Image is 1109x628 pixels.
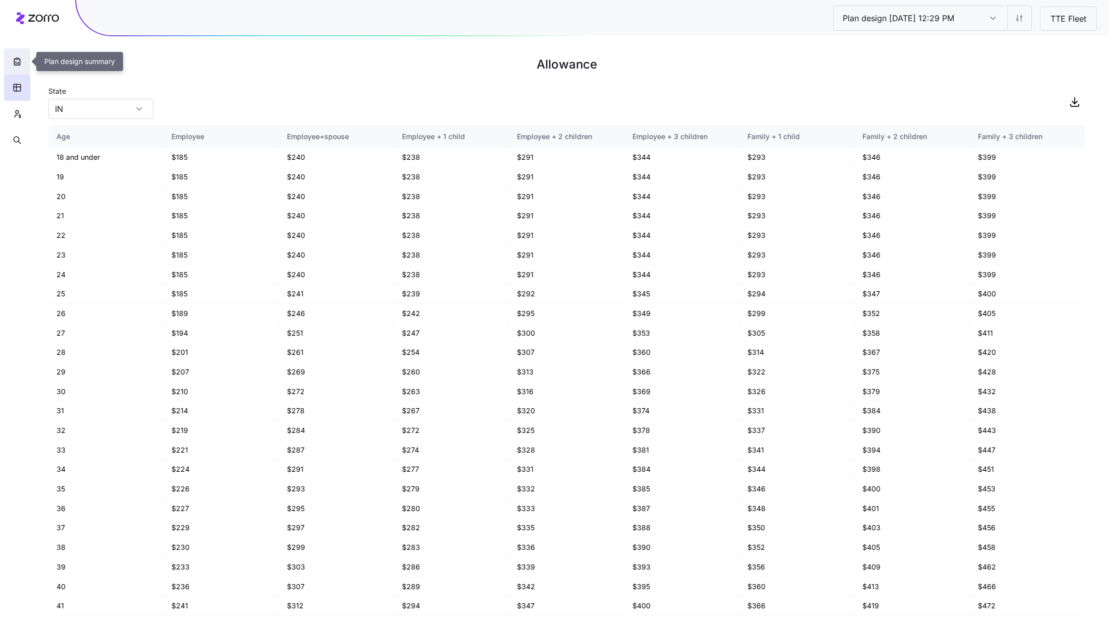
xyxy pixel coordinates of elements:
[509,557,624,577] td: $339
[279,538,394,557] td: $299
[624,596,739,616] td: $400
[56,131,155,142] div: Age
[970,538,1085,557] td: $458
[48,596,163,616] td: 41
[624,304,739,324] td: $349
[739,479,854,499] td: $346
[970,304,1085,324] td: $405
[970,148,1085,167] td: $399
[854,148,969,167] td: $346
[739,226,854,245] td: $293
[854,401,969,421] td: $384
[970,518,1085,538] td: $456
[48,518,163,538] td: 37
[163,206,278,226] td: $185
[163,265,278,285] td: $185
[509,304,624,324] td: $295
[48,52,1085,77] h1: Allowance
[394,382,509,402] td: $263
[970,441,1085,460] td: $447
[854,538,969,557] td: $405
[48,577,163,597] td: 40
[48,226,163,245] td: 22
[48,382,163,402] td: 30
[394,148,509,167] td: $238
[739,362,854,382] td: $322
[854,343,969,362] td: $367
[970,479,1085,499] td: $453
[48,538,163,557] td: 38
[163,538,278,557] td: $230
[509,284,624,304] td: $292
[624,324,739,343] td: $353
[48,284,163,304] td: 25
[624,460,739,479] td: $384
[163,518,278,538] td: $229
[279,245,394,265] td: $240
[279,206,394,226] td: $240
[624,343,739,362] td: $360
[394,265,509,285] td: $238
[394,206,509,226] td: $238
[394,362,509,382] td: $260
[1007,6,1031,30] button: Settings
[394,421,509,441] td: $272
[163,187,278,207] td: $185
[279,148,394,167] td: $240
[509,441,624,460] td: $328
[394,499,509,519] td: $280
[854,382,969,402] td: $379
[970,284,1085,304] td: $400
[163,245,278,265] td: $185
[509,421,624,441] td: $325
[394,479,509,499] td: $279
[739,245,854,265] td: $293
[854,304,969,324] td: $352
[163,460,278,479] td: $224
[48,324,163,343] td: 27
[854,245,969,265] td: $346
[739,401,854,421] td: $331
[279,577,394,597] td: $307
[48,441,163,460] td: 33
[632,131,731,142] div: Employee + 3 children
[279,187,394,207] td: $240
[854,479,969,499] td: $400
[970,324,1085,343] td: $411
[48,304,163,324] td: 26
[394,596,509,616] td: $294
[48,421,163,441] td: 32
[509,479,624,499] td: $332
[854,226,969,245] td: $346
[739,265,854,285] td: $293
[279,557,394,577] td: $303
[394,324,509,343] td: $247
[624,382,739,402] td: $369
[854,557,969,577] td: $409
[739,557,854,577] td: $356
[394,284,509,304] td: $239
[739,304,854,324] td: $299
[509,362,624,382] td: $313
[163,362,278,382] td: $207
[739,167,854,187] td: $293
[48,401,163,421] td: 31
[739,284,854,304] td: $294
[163,401,278,421] td: $214
[509,382,624,402] td: $316
[509,324,624,343] td: $300
[163,226,278,245] td: $185
[624,187,739,207] td: $344
[624,441,739,460] td: $381
[739,499,854,519] td: $348
[163,324,278,343] td: $194
[394,187,509,207] td: $238
[854,441,969,460] td: $394
[624,245,739,265] td: $344
[394,343,509,362] td: $254
[747,131,846,142] div: Family + 1 child
[394,167,509,187] td: $238
[970,401,1085,421] td: $438
[509,401,624,421] td: $320
[739,206,854,226] td: $293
